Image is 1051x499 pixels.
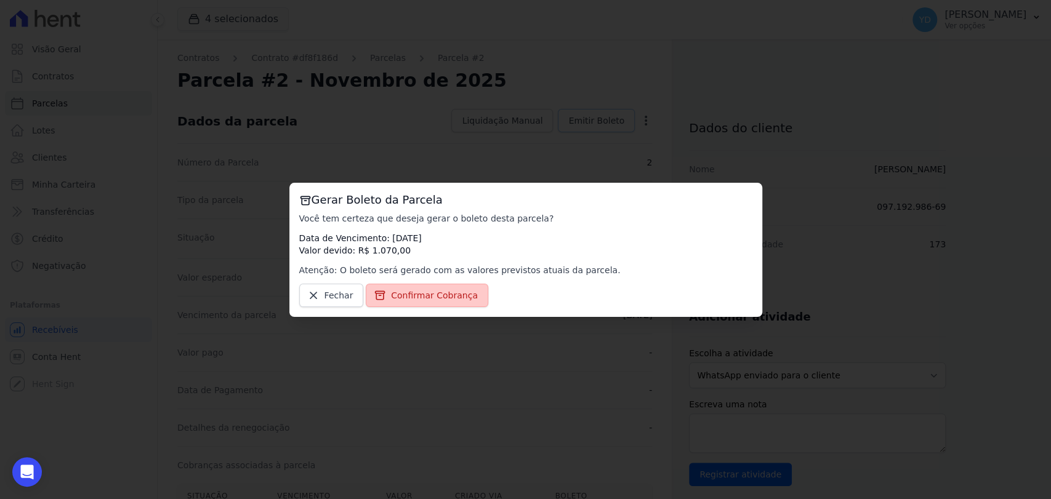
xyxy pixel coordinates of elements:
[299,232,752,257] p: Data de Vencimento: [DATE] Valor devido: R$ 1.070,00
[391,289,478,301] span: Confirmar Cobrança
[299,264,752,276] p: Atenção: O boleto será gerado com as valores previstos atuais da parcela.
[12,457,42,487] div: Open Intercom Messenger
[299,212,752,225] p: Você tem certeza que deseja gerar o boleto desta parcela?
[299,284,364,307] a: Fechar
[299,193,752,207] h3: Gerar Boleto da Parcela
[324,289,353,301] span: Fechar
[366,284,488,307] a: Confirmar Cobrança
